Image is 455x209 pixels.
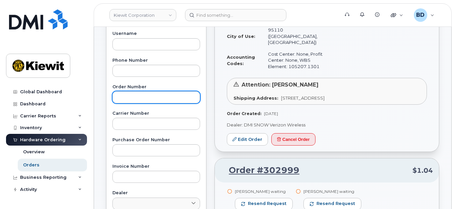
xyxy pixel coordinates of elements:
strong: Shipping Address: [234,95,278,101]
span: Resend request [316,201,355,207]
label: Invoice Number [112,164,200,169]
strong: City of Use: [227,34,255,39]
a: Edit Order [227,133,268,146]
span: BD [416,11,425,19]
a: Order #302999 [221,164,299,176]
label: Order Number [112,85,200,89]
span: Resend request [248,201,286,207]
span: Attention: [PERSON_NAME] [242,82,318,88]
label: Carrier Number [112,111,200,116]
div: [PERSON_NAME] waiting [235,189,293,194]
label: Username [112,32,200,36]
label: Dealer [112,191,200,195]
strong: Accounting Codes: [227,54,255,66]
span: [STREET_ADDRESS] [281,95,325,101]
button: Cancel Order [271,133,315,146]
input: Find something... [185,9,286,21]
a: Kiewit Corporation [109,9,176,21]
label: Purchase Order Number [112,138,200,142]
span: $1.04 [413,166,433,175]
strong: Order Created: [227,111,261,116]
div: Barbara Dye [409,8,439,22]
label: Phone Number [112,58,200,63]
div: Quicklinks [386,8,408,22]
div: [PERSON_NAME] waiting [303,189,361,194]
p: Dealer: DMI SNOW Verizon Wireless [227,122,427,128]
span: [DATE] [264,111,278,116]
td: 95110 ([GEOGRAPHIC_DATA], [GEOGRAPHIC_DATA]) [262,24,323,48]
td: Cost Center: None, Profit Center: None, WBS Element: 105207.1301 [262,48,323,72]
iframe: Messenger Launcher [426,180,450,204]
